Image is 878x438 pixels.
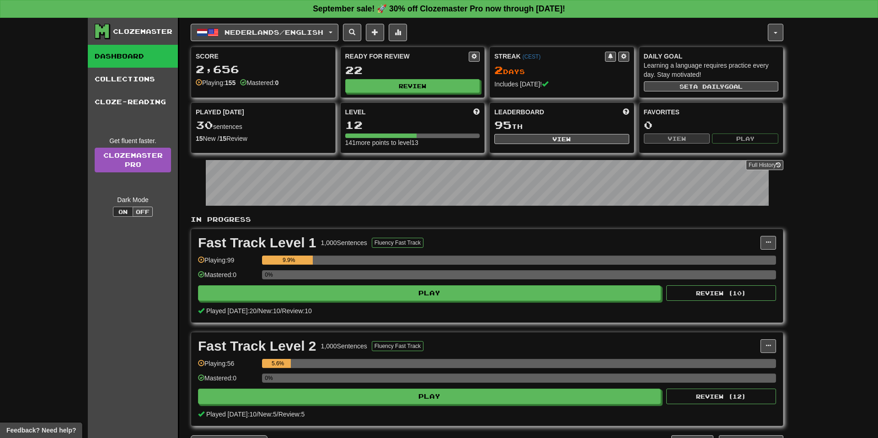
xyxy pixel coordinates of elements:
[191,215,783,224] p: In Progress
[196,52,331,61] div: Score
[6,426,76,435] span: Open feedback widget
[196,119,331,131] div: sentences
[644,119,779,131] div: 0
[494,80,629,89] div: Includes [DATE]!
[494,107,544,117] span: Leaderboard
[282,307,311,315] span: Review: 10
[88,68,178,91] a: Collections
[345,79,480,93] button: Review
[225,79,236,86] strong: 155
[623,107,629,117] span: This week in points, UTC
[198,285,661,301] button: Play
[644,134,710,144] button: View
[275,79,278,86] strong: 0
[196,78,236,87] div: Playing:
[321,238,367,247] div: 1,000 Sentences
[198,236,316,250] div: Fast Track Level 1
[345,119,480,131] div: 12
[343,24,361,41] button: Search sentences
[198,359,257,374] div: Playing: 56
[225,28,323,36] span: Nederlands / English
[95,148,171,172] a: ClozemasterPro
[494,134,629,144] button: View
[345,64,480,76] div: 22
[644,81,779,91] button: Seta dailygoal
[196,135,203,142] strong: 15
[278,411,305,418] span: Review: 5
[644,107,779,117] div: Favorites
[257,411,258,418] span: /
[321,342,367,351] div: 1,000 Sentences
[644,61,779,79] div: Learning a language requires practice every day. Stay motivated!
[366,24,384,41] button: Add sentence to collection
[198,374,257,389] div: Mastered: 0
[280,307,282,315] span: /
[196,134,331,143] div: New / Review
[95,195,171,204] div: Dark Mode
[198,270,257,285] div: Mastered: 0
[88,91,178,113] a: Cloze-Reading
[277,411,278,418] span: /
[389,24,407,41] button: More stats
[88,45,178,68] a: Dashboard
[198,256,257,271] div: Playing: 99
[693,83,724,90] span: a daily
[494,64,503,76] span: 2
[257,307,258,315] span: /
[113,27,172,36] div: Clozemaster
[198,389,661,404] button: Play
[372,341,423,351] button: Fluency Fast Track
[258,411,277,418] span: New: 5
[196,118,213,131] span: 30
[133,207,153,217] button: Off
[345,107,366,117] span: Level
[666,285,776,301] button: Review (10)
[746,160,783,170] button: Full History
[206,411,257,418] span: Played [DATE]: 10
[644,52,779,61] div: Daily Goal
[666,389,776,404] button: Review (12)
[494,52,605,61] div: Streak
[95,136,171,145] div: Get fluent faster.
[522,53,541,60] a: (CEST)
[712,134,778,144] button: Play
[206,307,257,315] span: Played [DATE]: 20
[265,359,291,368] div: 5.6%
[494,119,629,131] div: th
[313,4,565,13] strong: September sale! 🚀 30% off Clozemaster Pro now through [DATE]!
[198,339,316,353] div: Fast Track Level 2
[494,64,629,76] div: Day s
[265,256,313,265] div: 9.9%
[196,64,331,75] div: 2,656
[191,24,338,41] button: Nederlands/English
[240,78,278,87] div: Mastered:
[372,238,423,248] button: Fluency Fast Track
[219,135,226,142] strong: 15
[258,307,280,315] span: New: 10
[345,52,469,61] div: Ready for Review
[196,107,244,117] span: Played [DATE]
[113,207,133,217] button: On
[345,138,480,147] div: 141 more points to level 13
[473,107,480,117] span: Score more points to level up
[494,118,512,131] span: 95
